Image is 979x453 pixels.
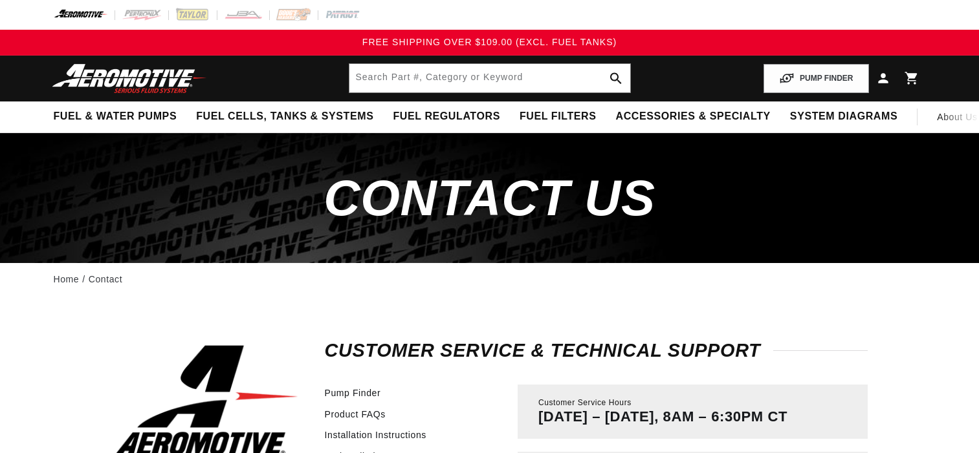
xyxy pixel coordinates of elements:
span: CONTACt us [324,169,655,226]
a: Product FAQs [325,407,386,421]
a: Contact [89,272,122,286]
summary: Accessories & Specialty [606,101,780,132]
summary: Fuel & Water Pumps [44,101,187,132]
span: Fuel & Water Pumps [54,110,177,123]
span: FREE SHIPPING OVER $109.00 (EXCL. FUEL TANKS) [362,37,617,47]
a: Pump Finder [325,386,381,400]
img: Aeromotive [49,63,210,94]
span: Customer Service Hours [538,397,632,408]
button: PUMP FINDER [764,64,868,93]
p: [DATE] – [DATE], 8AM – 6:30PM CT [538,408,787,425]
h2: Customer Service & Technical Support [325,342,868,359]
button: search button [602,64,630,92]
span: Accessories & Specialty [616,110,771,123]
input: Search by Part Number, Category or Keyword [349,64,630,92]
span: About Us [937,112,977,122]
summary: Fuel Filters [510,101,606,132]
summary: Fuel Regulators [383,101,509,132]
a: Installation Instructions [325,428,426,442]
span: Fuel Filters [520,110,597,123]
summary: Fuel Cells, Tanks & Systems [186,101,383,132]
span: System Diagrams [790,110,897,123]
span: Fuel Regulators [393,110,500,123]
a: Home [54,272,80,286]
span: Fuel Cells, Tanks & Systems [196,110,373,123]
nav: breadcrumbs [54,272,926,286]
summary: System Diagrams [780,101,907,132]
